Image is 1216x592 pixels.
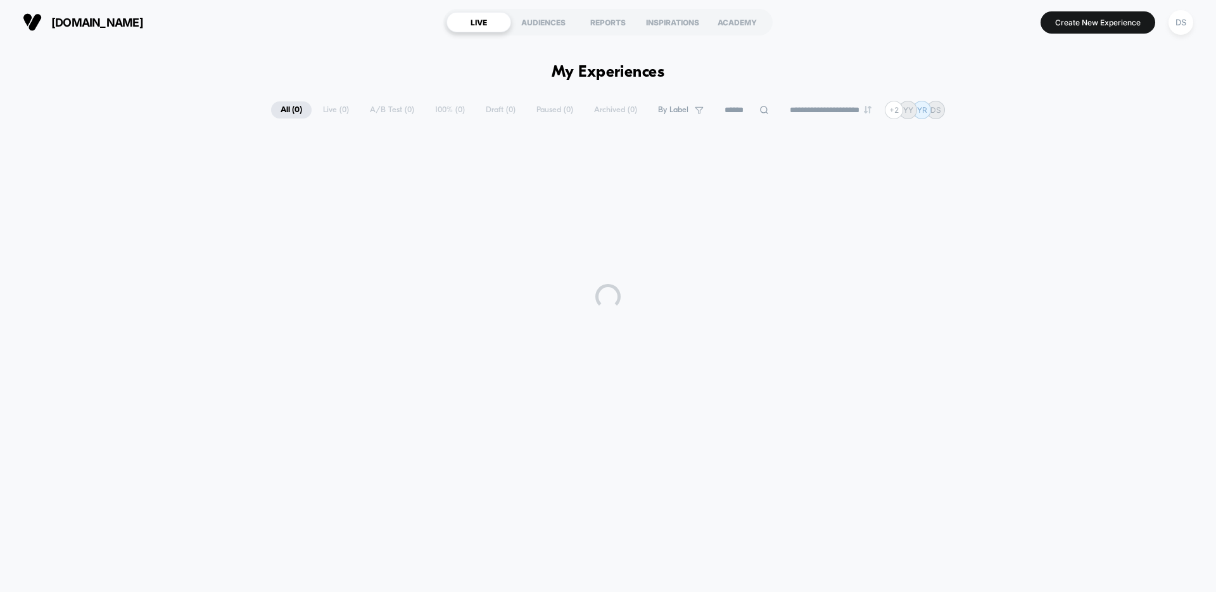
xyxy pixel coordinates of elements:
div: + 2 [885,101,903,119]
img: Visually logo [23,13,42,32]
button: [DOMAIN_NAME] [19,12,147,32]
p: YY [903,105,913,115]
button: Create New Experience [1041,11,1155,34]
div: REPORTS [576,12,640,32]
p: YR [917,105,927,115]
div: DS [1168,10,1193,35]
button: DS [1165,10,1197,35]
div: ACADEMY [705,12,769,32]
img: end [864,106,871,113]
p: DS [930,105,941,115]
h1: My Experiences [552,63,665,82]
span: [DOMAIN_NAME] [51,16,143,29]
span: All ( 0 ) [271,101,312,119]
div: LIVE [446,12,511,32]
span: By Label [658,105,688,115]
div: AUDIENCES [511,12,576,32]
div: INSPIRATIONS [640,12,705,32]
